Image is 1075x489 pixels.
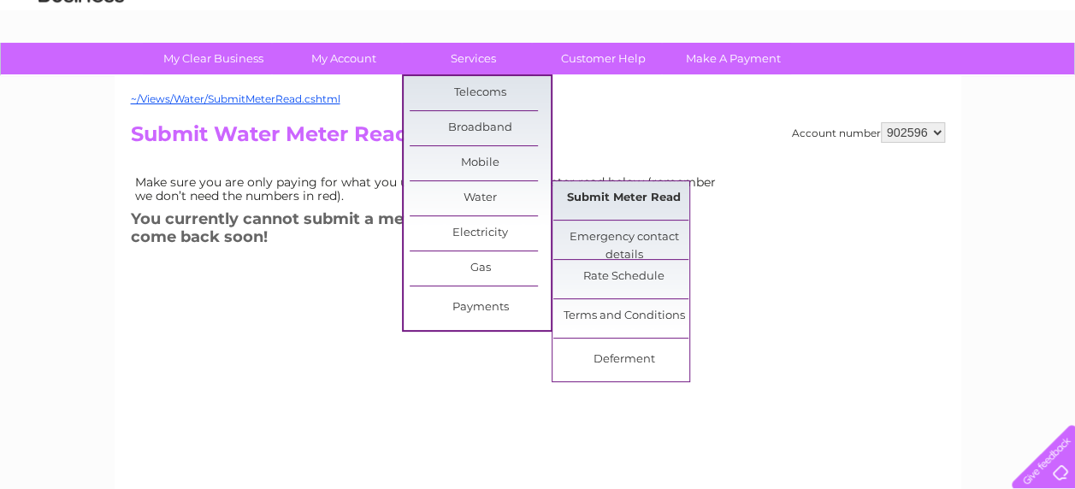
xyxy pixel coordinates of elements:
[817,73,854,85] a: Energy
[131,92,340,105] a: ~/Views/Water/SubmitMeterRead.cshtml
[131,171,729,207] td: Make sure you are only paying for what you use. Simply enter your meter read below (remember we d...
[410,216,551,250] a: Electricity
[553,221,694,255] a: Emergency contact details
[143,43,284,74] a: My Clear Business
[410,291,551,325] a: Payments
[1019,73,1059,85] a: Log out
[273,43,414,74] a: My Account
[926,73,951,85] a: Blog
[753,9,871,30] a: 0333 014 3131
[663,43,804,74] a: Make A Payment
[553,181,694,215] a: Submit Meter Read
[131,122,945,155] h2: Submit Water Meter Read
[410,251,551,286] a: Gas
[774,73,806,85] a: Water
[553,343,694,377] a: Deferment
[792,122,945,143] div: Account number
[533,43,674,74] a: Customer Help
[553,299,694,333] a: Terms and Conditions
[134,9,942,83] div: Clear Business is a trading name of Verastar Limited (registered in [GEOGRAPHIC_DATA] No. 3667643...
[131,207,729,254] h3: You currently cannot submit a meter reading on this account. Please come back soon!
[403,43,544,74] a: Services
[38,44,125,97] img: logo.png
[865,73,916,85] a: Telecoms
[410,111,551,145] a: Broadband
[410,146,551,180] a: Mobile
[410,181,551,215] a: Water
[553,260,694,294] a: Rate Schedule
[961,73,1003,85] a: Contact
[410,76,551,110] a: Telecoms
